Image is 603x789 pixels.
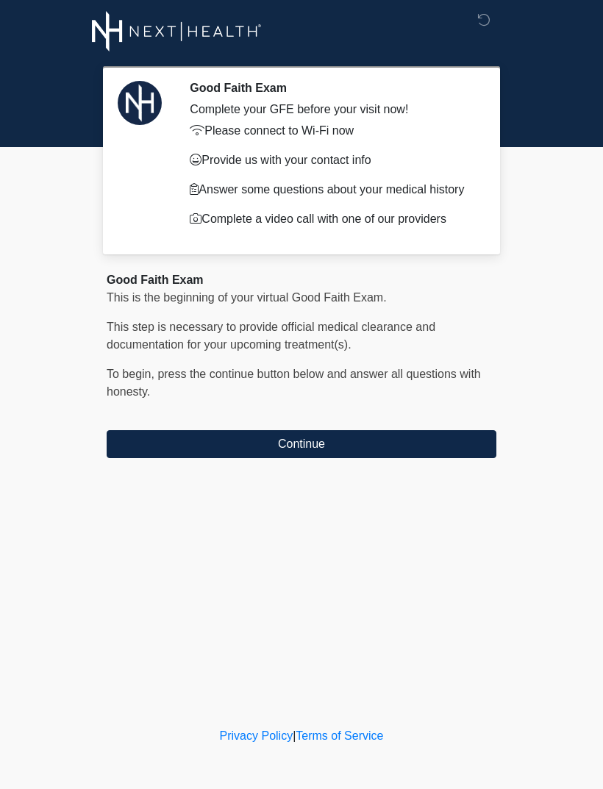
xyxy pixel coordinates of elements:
[296,729,383,742] a: Terms of Service
[118,81,162,125] img: Agent Avatar
[107,368,481,398] span: To begin, ﻿﻿﻿﻿﻿﻿press the continue button below and answer all questions with honesty.
[190,151,474,169] p: Provide us with your contact info
[107,271,496,289] div: Good Faith Exam
[293,729,296,742] a: |
[190,81,474,95] h2: Good Faith Exam
[107,430,496,458] button: Continue
[190,101,474,118] div: Complete your GFE before your visit now!
[190,210,474,228] p: Complete a video call with one of our providers
[220,729,293,742] a: Privacy Policy
[190,181,474,199] p: Answer some questions about your medical history
[107,321,435,351] span: This step is necessary to provide official medical clearance and documentation for your upcoming ...
[107,291,387,304] span: This is the beginning of your virtual Good Faith Exam.
[92,11,262,51] img: Next-Health Logo
[190,122,474,140] p: Please connect to Wi-Fi now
